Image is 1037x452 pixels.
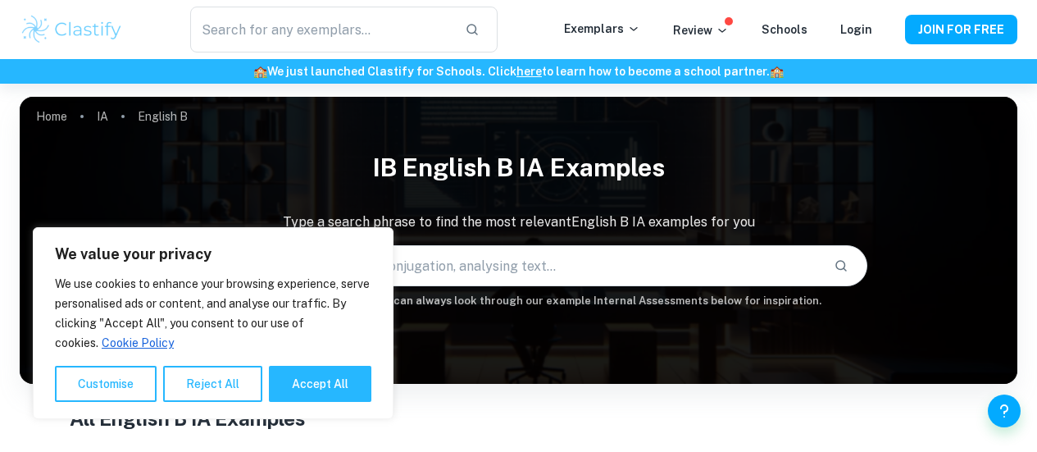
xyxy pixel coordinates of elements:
[253,65,267,78] span: 🏫
[20,143,1017,193] h1: IB English B IA examples
[97,105,108,128] a: IA
[673,21,729,39] p: Review
[762,23,807,36] a: Schools
[3,62,1034,80] h6: We just launched Clastify for Schools. Click to learn how to become a school partner.
[827,252,855,280] button: Search
[770,65,784,78] span: 🏫
[20,293,1017,309] h6: Not sure what to search for? You can always look through our example Internal Assessments below f...
[70,404,967,433] h1: All English B IA Examples
[516,65,542,78] a: here
[36,105,67,128] a: Home
[163,366,262,402] button: Reject All
[269,366,371,402] button: Accept All
[55,244,371,264] p: We value your privacy
[33,227,393,419] div: We value your privacy
[101,336,175,350] a: Cookie Policy
[20,13,124,46] img: Clastify logo
[20,212,1017,232] p: Type a search phrase to find the most relevant English B IA examples for you
[564,20,640,38] p: Exemplars
[55,274,371,353] p: We use cookies to enhance your browsing experience, serve personalised ads or content, and analys...
[55,366,157,402] button: Customise
[190,7,453,53] input: Search for any exemplars...
[905,15,1017,44] button: JOIN FOR FREE
[988,395,1021,427] button: Help and Feedback
[840,23,872,36] a: Login
[171,243,821,289] input: E.g. scenery description, verb conjugation, analysing text...
[138,107,188,126] p: English B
